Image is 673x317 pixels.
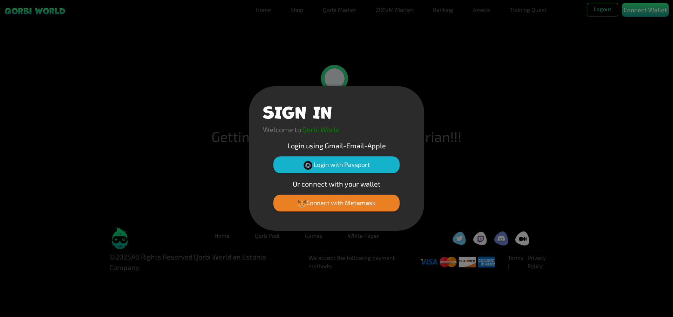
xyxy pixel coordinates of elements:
img: Passport Logo [304,161,312,170]
button: Connect with Metamask [273,195,400,211]
p: Or connect with your wallet [263,178,410,189]
p: Welcome to [263,124,301,135]
p: Qorbi World [302,124,340,135]
button: Login with Passport [273,156,400,173]
h1: SIGN IN [263,100,332,121]
p: Login using Gmail-Email-Apple [263,140,410,151]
